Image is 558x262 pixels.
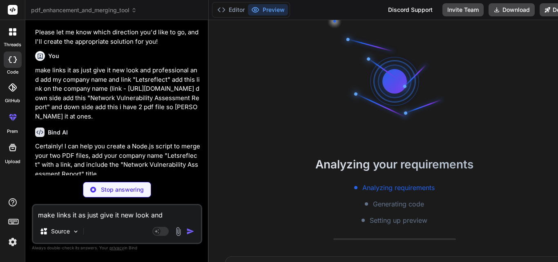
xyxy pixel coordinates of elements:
[373,199,424,209] span: Generating code
[48,52,59,60] h6: You
[35,28,201,46] p: Please let me know which direction you'd like to go, and I'll create the appropriate solution for...
[35,142,201,179] p: Certainly! I can help you create a Node.js script to merge your two PDF files, add your company n...
[362,183,435,193] span: Analyzing requirements
[31,6,137,14] span: pdf_enhancement_and_merging_tool
[48,128,68,137] h6: Bind AI
[214,4,248,16] button: Editor
[6,235,20,249] img: settings
[35,66,201,121] p: make links it as just give it new look and professional and add my company name and link "Letsref...
[370,215,427,225] span: Setting up preview
[72,228,79,235] img: Pick Models
[109,245,124,250] span: privacy
[174,227,183,236] img: attachment
[5,158,20,165] label: Upload
[7,69,18,76] label: code
[101,186,144,194] p: Stop answering
[7,128,18,135] label: prem
[4,41,21,48] label: threads
[5,97,20,104] label: GitHub
[248,4,288,16] button: Preview
[51,227,70,235] p: Source
[186,227,194,235] img: icon
[489,3,535,16] button: Download
[32,244,202,252] p: Always double-check its answers. Your in Bind
[442,3,484,16] button: Invite Team
[383,3,437,16] div: Discord Support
